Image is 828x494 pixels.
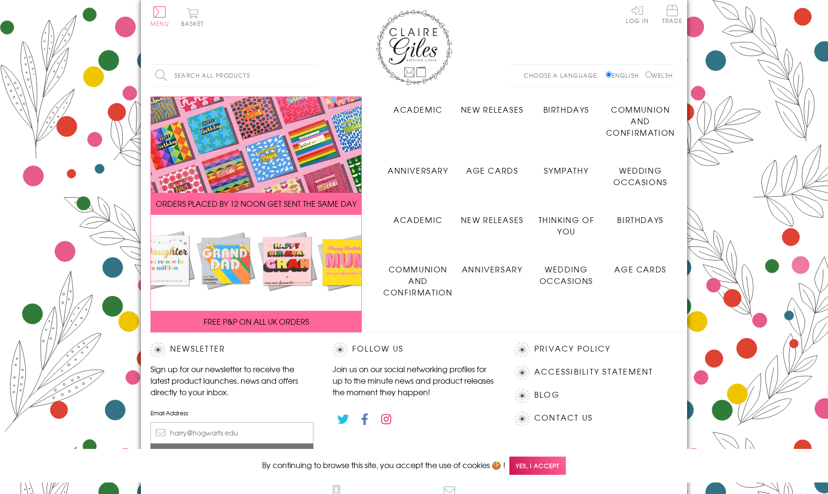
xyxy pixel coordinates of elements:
[150,409,313,417] label: Email Address
[534,388,560,401] a: Blog
[150,6,169,26] button: Menu
[614,263,666,275] span: Age Cards
[645,71,652,78] input: Welsh
[606,71,612,78] input: English
[381,256,455,298] a: Communion and Confirmation
[613,165,667,188] span: Wedding Occasions
[626,5,649,24] a: Log In
[529,157,604,176] a: Sympathy
[662,5,682,25] a: Trade
[603,256,678,275] a: Age Cards
[539,214,595,237] span: Thinking of You
[606,104,675,138] span: Communion and Confirmation
[529,256,604,286] a: Wedding Occasions
[204,316,309,327] span: FREE P&P ON ALL UK ORDERS
[544,165,588,176] span: Sympathy
[150,65,318,86] input: Search all products
[455,256,529,275] a: Anniversary
[150,19,169,28] span: Menu
[603,207,678,225] a: Birthdays
[393,214,443,225] span: Academic
[645,71,673,80] label: Welsh
[603,96,678,138] a: Communion and Confirmation
[179,8,206,26] button: Basket
[466,165,518,176] span: Age Cards
[461,214,524,225] span: New Releases
[381,157,455,176] a: Anniversary
[534,365,654,378] a: Accessibility Statement
[393,104,443,115] span: Academic
[455,207,529,225] a: New Releases
[540,263,593,286] span: Wedding Occasions
[381,207,455,225] a: Academic
[509,457,566,475] span: Yes, I accept
[461,104,524,115] span: New Releases
[156,198,356,209] span: ORDERS PLACED BY 12 NOON GET SENT THE SAME DAY
[617,214,663,225] span: Birthdays
[534,342,610,355] a: Privacy Policy
[662,5,682,24] span: Trade
[309,65,318,86] input: Search
[388,165,448,176] span: Anniversary
[603,157,678,188] a: Wedding Occasions
[529,207,604,237] a: Thinking of You
[376,10,452,85] img: Claire Giles Greetings Cards
[543,104,589,115] span: Birthdays
[333,363,495,398] p: Join us on our social networking profiles for up to the minute news and product releases the mome...
[462,263,523,275] span: Anniversary
[150,444,313,465] input: Subscribe
[150,342,313,357] h2: Newsletter
[524,71,604,80] p: Choose a language:
[455,96,529,115] a: New Releases
[150,363,313,398] p: Sign up for our newsletter to receive the latest product launches, news and offers directly to yo...
[606,71,644,80] label: English
[383,263,452,298] span: Communion and Confirmation
[455,157,529,176] a: Age Cards
[150,422,313,444] input: harry@hogwarts.edu
[534,412,593,424] a: Contact Us
[333,342,495,357] h2: Follow Us
[381,96,455,115] a: Academic
[529,96,604,115] a: Birthdays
